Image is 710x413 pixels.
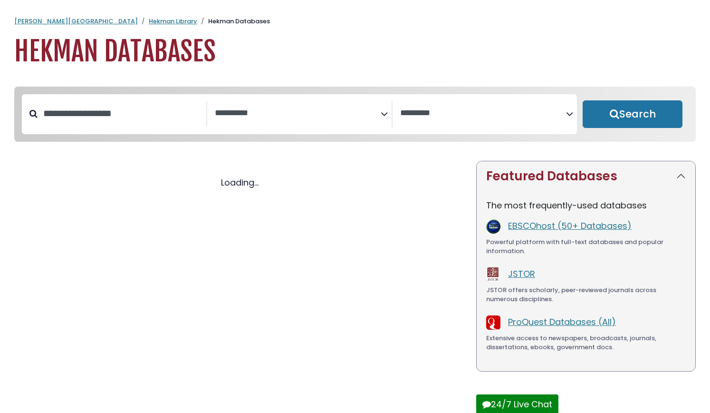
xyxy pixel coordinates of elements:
li: Hekman Databases [197,17,270,26]
input: Search database by title or keyword [38,106,206,121]
div: Powerful platform with full-text databases and popular information. [486,237,686,256]
h1: Hekman Databases [14,36,696,68]
button: Featured Databases [477,161,695,191]
a: JSTOR [508,268,535,280]
textarea: Search [215,108,381,118]
button: Submit for Search Results [583,100,682,128]
a: ProQuest Databases (All) [508,316,616,328]
a: [PERSON_NAME][GEOGRAPHIC_DATA] [14,17,138,26]
div: JSTOR offers scholarly, peer-reviewed journals across numerous disciplines. [486,285,686,304]
p: The most frequently-used databases [486,199,686,212]
a: EBSCOhost (50+ Databases) [508,220,632,232]
a: Hekman Library [149,17,197,26]
div: Extensive access to newspapers, broadcasts, journals, dissertations, ebooks, government docs. [486,334,686,352]
nav: Search filters [14,87,696,142]
div: Loading... [14,176,465,189]
textarea: Search [400,108,566,118]
nav: breadcrumb [14,17,696,26]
